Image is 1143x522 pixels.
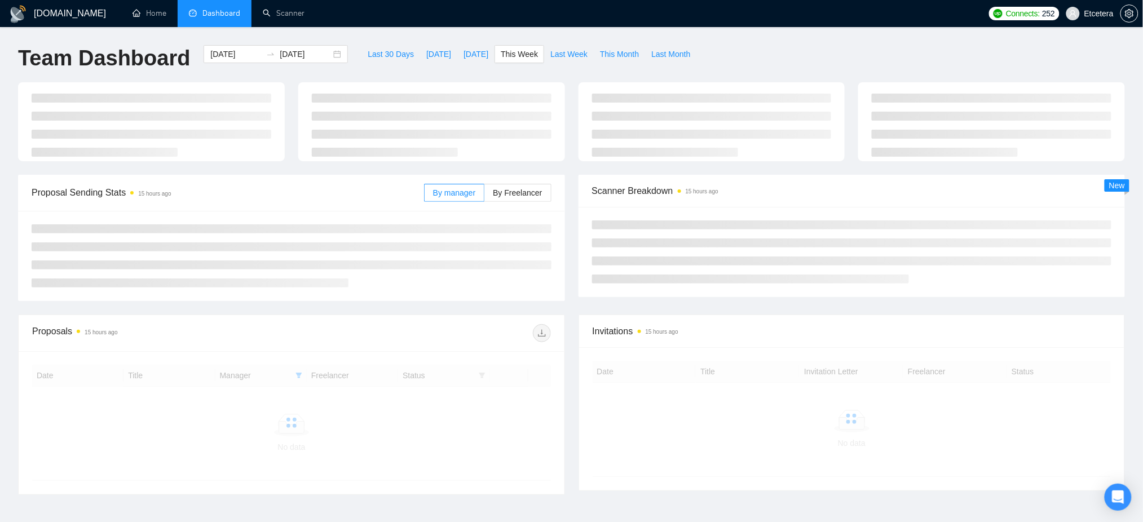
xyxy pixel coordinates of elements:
time: 15 hours ago [138,191,171,197]
span: By manager [433,188,475,197]
time: 15 hours ago [85,329,117,335]
button: This Month [594,45,645,63]
span: Last Week [550,48,588,60]
span: This Week [501,48,538,60]
span: setting [1121,9,1138,18]
span: Last 30 Days [368,48,414,60]
button: setting [1120,5,1138,23]
input: End date [280,48,331,60]
h1: Team Dashboard [18,45,190,72]
time: 15 hours ago [686,188,718,194]
img: logo [9,5,27,23]
button: Last Month [645,45,696,63]
div: Proposals [32,324,292,342]
span: Connects: [1006,7,1040,20]
span: Proposal Sending Stats [32,185,424,200]
span: [DATE] [464,48,488,60]
a: setting [1120,9,1138,18]
span: swap-right [266,50,275,59]
span: to [266,50,275,59]
input: Start date [210,48,262,60]
span: By Freelancer [493,188,542,197]
span: New [1109,181,1125,190]
span: Invitations [593,324,1111,338]
button: Last 30 Days [361,45,420,63]
span: [DATE] [426,48,451,60]
a: searchScanner [263,8,304,18]
span: 252 [1042,7,1054,20]
span: user [1069,10,1077,17]
button: [DATE] [420,45,457,63]
span: dashboard [189,9,197,17]
button: [DATE] [457,45,495,63]
span: This Month [600,48,639,60]
button: This Week [495,45,544,63]
span: Last Month [651,48,690,60]
span: Dashboard [202,8,240,18]
span: Scanner Breakdown [592,184,1112,198]
img: upwork-logo.png [994,9,1003,18]
a: homeHome [133,8,166,18]
div: Open Intercom Messenger [1105,484,1132,511]
time: 15 hours ago [646,329,678,335]
button: Last Week [544,45,594,63]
